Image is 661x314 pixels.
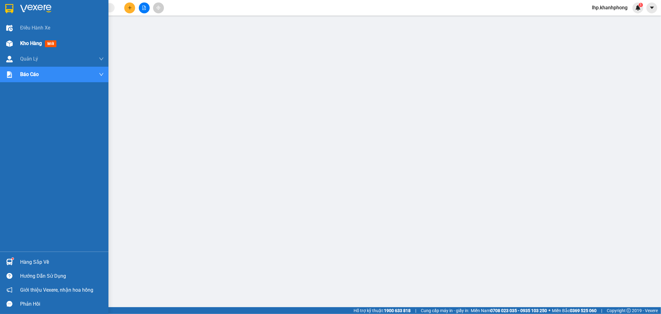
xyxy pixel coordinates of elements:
span: plus [128,6,132,10]
span: Kho hàng [20,40,42,46]
img: icon-new-feature [635,5,641,11]
span: question-circle [7,273,12,279]
span: down [99,72,104,77]
li: (c) 2017 [52,29,85,37]
span: Giới thiệu Vexere, nhận hoa hồng [20,286,93,294]
span: aim [156,6,161,10]
b: [PERSON_NAME] [8,40,35,69]
strong: 1900 633 818 [384,308,411,313]
img: solution-icon [6,71,13,78]
strong: 0369 525 060 [570,308,597,313]
span: Quản Lý [20,55,38,63]
sup: 1 [639,3,643,7]
div: Hướng dẫn sử dụng [20,271,104,281]
span: Miền Bắc [552,307,597,314]
img: logo-vxr [5,4,13,13]
span: Cung cấp máy in - giấy in: [421,307,469,314]
span: down [99,56,104,61]
span: Miền Nam [471,307,547,314]
span: mới [45,40,56,47]
button: caret-down [646,2,657,13]
strong: 0708 023 035 - 0935 103 250 [490,308,547,313]
img: logo.jpg [67,8,82,23]
span: Điều hành xe [20,24,50,32]
sup: 1 [12,258,14,260]
span: message [7,301,12,307]
span: Báo cáo [20,70,39,78]
span: caret-down [649,5,655,11]
div: Hàng sắp về [20,258,104,267]
b: BIÊN NHẬN GỬI HÀNG [40,9,59,49]
button: file-add [139,2,150,13]
img: warehouse-icon [6,40,13,47]
span: file-add [142,6,146,10]
b: [DOMAIN_NAME] [52,24,85,29]
img: logo.jpg [8,8,39,39]
span: | [601,307,602,314]
button: aim [153,2,164,13]
img: warehouse-icon [6,25,13,31]
img: warehouse-icon [6,56,13,62]
span: ⚪️ [549,309,550,312]
button: plus [124,2,135,13]
span: notification [7,287,12,293]
span: Hỗ trợ kỹ thuật: [354,307,411,314]
span: lhp.khanhphong [587,4,632,11]
span: | [415,307,416,314]
span: copyright [627,308,631,313]
img: warehouse-icon [6,259,13,265]
div: Phản hồi [20,299,104,309]
span: 1 [640,3,642,7]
